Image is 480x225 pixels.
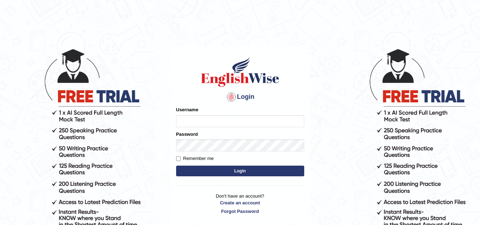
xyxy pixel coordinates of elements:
[176,193,304,215] p: Don't have an account?
[176,208,304,215] a: Forgot Password
[176,131,198,138] label: Password
[176,166,304,176] button: Login
[176,156,181,161] input: Remember me
[176,199,304,206] a: Create an account
[176,91,304,103] h4: Login
[176,106,199,113] label: Username
[200,56,281,88] img: Logo of English Wise sign in for intelligent practice with AI
[176,155,214,162] label: Remember me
